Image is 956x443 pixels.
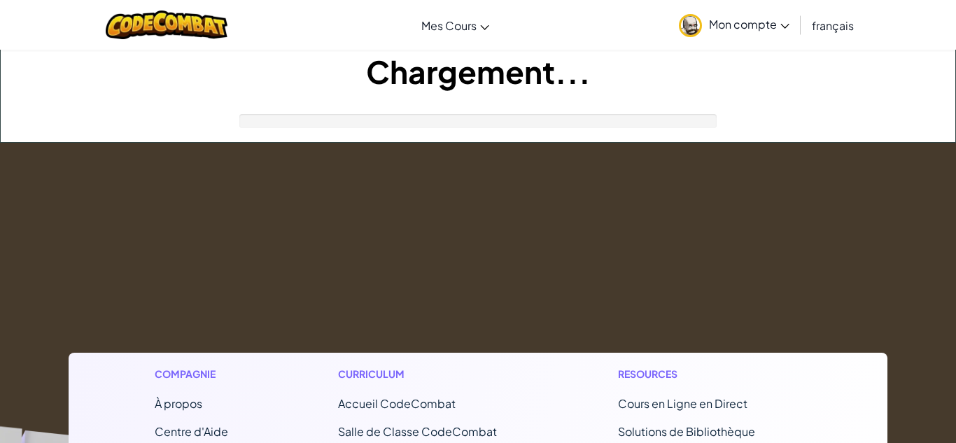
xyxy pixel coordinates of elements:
a: Mes Cours [414,6,496,44]
h1: Resources [618,367,802,381]
a: Centre d'Aide [155,424,228,439]
h1: Chargement... [1,50,955,93]
a: Solutions de Bibliothèque [618,424,755,439]
a: Cours en Ligne en Direct [618,396,747,411]
h1: Curriculum [338,367,522,381]
span: français [812,18,854,33]
a: À propos [155,396,202,411]
img: avatar [679,14,702,37]
a: Salle de Classe CodeCombat [338,424,497,439]
a: Mon compte [672,3,796,47]
span: Mes Cours [421,18,477,33]
a: français [805,6,861,44]
h1: Compagnie [155,367,241,381]
img: CodeCombat logo [106,10,228,39]
span: Mon compte [709,17,789,31]
span: Accueil CodeCombat [338,396,456,411]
